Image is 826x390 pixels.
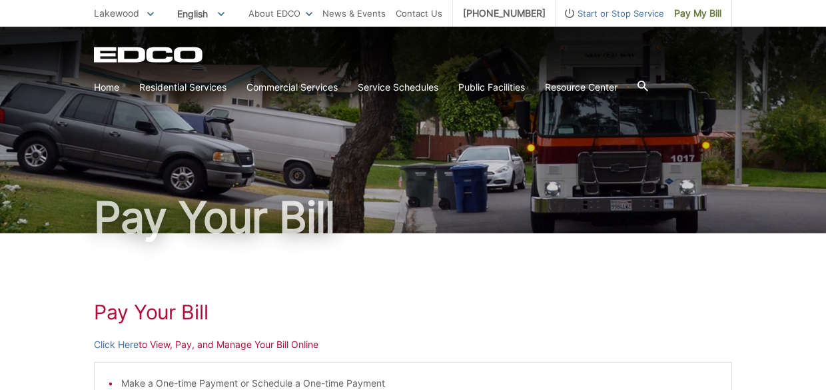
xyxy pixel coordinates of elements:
[94,196,732,239] h1: Pay Your Bill
[94,47,205,63] a: EDCD logo. Return to the homepage.
[167,3,234,25] span: English
[674,6,721,21] span: Pay My Bill
[358,80,438,95] a: Service Schedules
[94,80,119,95] a: Home
[248,6,312,21] a: About EDCO
[545,80,618,95] a: Resource Center
[139,80,226,95] a: Residential Services
[396,6,442,21] a: Contact Us
[322,6,386,21] a: News & Events
[94,337,139,352] a: Click Here
[94,337,732,352] p: to View, Pay, and Manage Your Bill Online
[94,300,732,324] h1: Pay Your Bill
[458,80,525,95] a: Public Facilities
[246,80,338,95] a: Commercial Services
[94,7,139,19] span: Lakewood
